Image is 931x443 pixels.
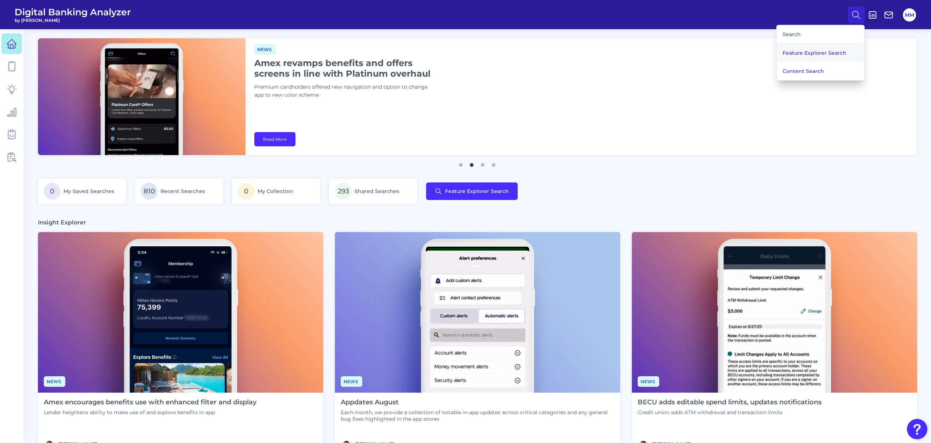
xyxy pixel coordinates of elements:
[15,7,131,18] span: Digital Banking Analyzer
[63,188,114,194] span: My Saved Searches
[335,183,352,200] span: 293
[38,219,86,226] h3: Insight Explorer
[44,376,65,387] span: News
[479,159,486,167] button: 3
[44,409,256,416] p: Lender heightens ability to make use of and explore benefits in app
[258,188,293,194] span: My Collection
[638,376,659,387] span: News
[44,378,65,385] a: News
[335,232,620,393] img: Appdates - Phone.png
[638,398,822,407] h4: BECU adds editable spend limits, updates notifications
[777,62,864,80] button: Content Search
[254,44,276,55] span: News
[445,188,509,194] span: Feature Explorer Search
[341,376,362,387] span: News
[161,188,205,194] span: Recent Searches
[426,182,518,200] button: Feature Explorer Search
[254,83,437,99] p: Premium cardholders offered new navigation and option to change app to new color scheme
[355,188,399,194] span: Shared Searches
[903,8,916,22] button: MM
[254,46,276,53] a: News
[141,183,158,200] span: 810
[44,398,256,407] h4: Amex encourages benefits use with enhanced filter and display
[15,18,131,23] span: by [PERSON_NAME]
[638,378,659,385] a: News
[907,419,927,439] button: Open Resource Center
[632,232,917,393] img: News - Phone (2).png
[777,44,864,62] button: Feature Explorer Search
[254,58,437,79] h1: Amex revamps benefits and offers screens in line with Platinum overhaul
[44,183,61,200] span: 0
[638,409,822,416] p: Credit union adds ATM withdrawal and transaction limits
[38,178,126,204] a: 0My Saved Searches
[341,398,614,407] h4: Appdates August
[38,232,323,393] img: News - Phone (4).png
[329,178,417,204] a: 293Shared Searches
[490,159,497,167] button: 4
[135,178,223,204] a: 810Recent Searches
[341,409,614,422] p: Each month, we provide a collection of notable in-app updates across critical categories and any ...
[780,25,861,44] div: Search
[38,38,246,155] img: bannerImg
[341,378,362,385] a: News
[468,159,475,167] button: 2
[254,132,295,146] a: Read More
[457,159,464,167] button: 1
[238,183,255,200] span: 0
[232,178,320,204] a: 0My Collection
